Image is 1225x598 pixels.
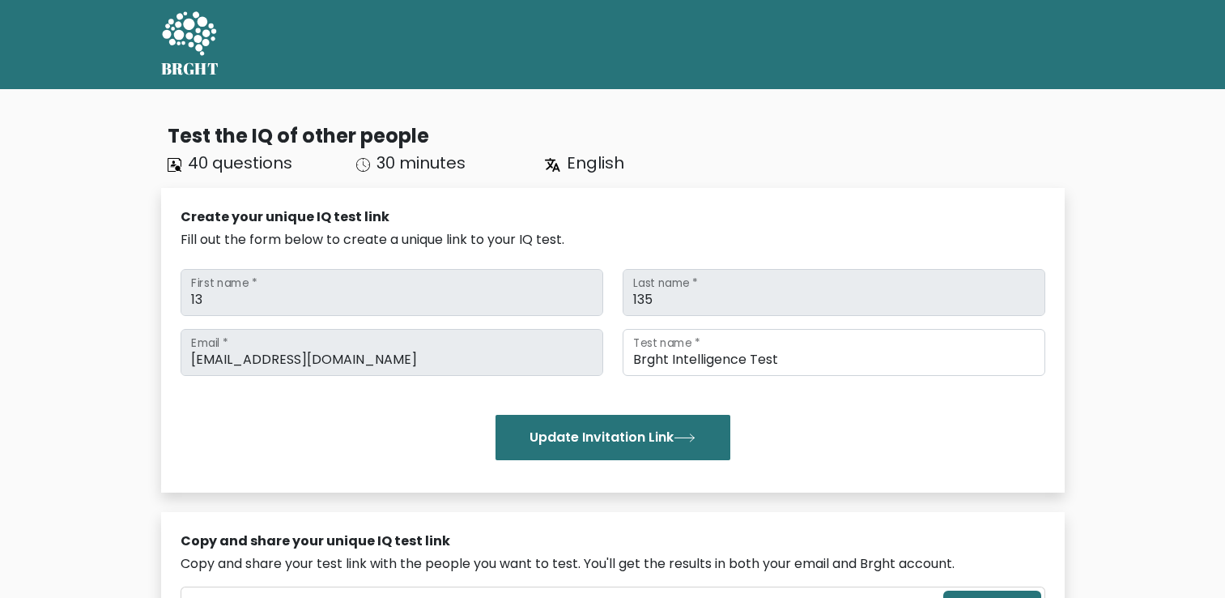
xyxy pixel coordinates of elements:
[188,152,292,174] span: 40 questions
[496,415,730,460] button: Update Invitation Link
[181,554,1045,574] div: Copy and share your test link with the people you want to test. You'll get the results in both yo...
[161,6,219,83] a: BRGHT
[181,230,1045,250] div: Fill out the form below to create a unique link to your IQ test.
[181,329,603,376] input: Email
[181,207,1045,227] div: Create your unique IQ test link
[376,152,466,174] span: 30 minutes
[623,269,1045,316] input: Last name
[168,122,1065,151] div: Test the IQ of other people
[623,329,1045,376] input: Test name
[567,152,624,174] span: English
[181,532,1045,551] div: Copy and share your unique IQ test link
[161,59,219,79] h5: BRGHT
[181,269,603,316] input: First name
